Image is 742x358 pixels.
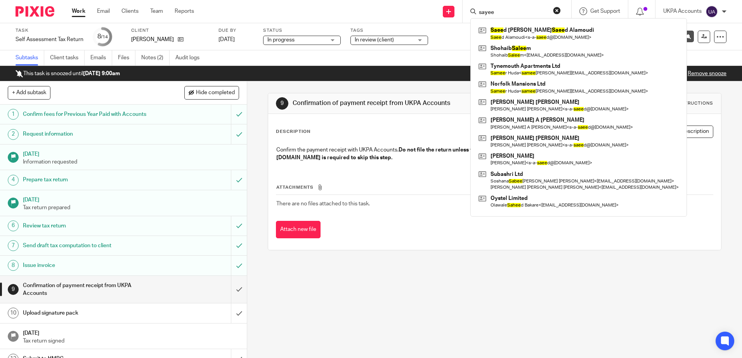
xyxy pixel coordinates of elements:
a: Client tasks [50,50,85,65]
h1: [DATE] [23,148,239,158]
h1: Review tax return [23,220,156,232]
span: Get Support [590,9,620,14]
h1: Upload signature pack [23,307,156,319]
div: 6 [8,220,19,231]
label: Due by [218,28,253,34]
div: 7 [8,240,19,251]
button: Clear [553,7,561,14]
p: Tax return prepared [23,204,239,212]
a: Work [72,7,85,15]
span: In progress [267,37,295,43]
label: Tags [350,28,428,34]
button: + Add subtask [8,86,50,99]
span: In review (client) [355,37,394,43]
a: Remove snooze [688,71,726,76]
div: 4 [8,175,19,186]
p: Confirm the payment receipt with UKPA Accounts. [276,146,713,162]
h1: Confirmation of payment receipt from UKPA Accounts [23,280,156,299]
h1: [DATE] [23,194,239,204]
h1: Prepare tax return [23,174,156,186]
h1: Confirm fees for Previous Year Paid with Accounts [23,108,156,120]
div: 10 [8,308,19,318]
p: Tax return signed [23,337,239,345]
p: Description [276,129,310,135]
h1: Send draft tax computation to client [23,240,156,251]
a: Email [97,7,110,15]
a: Subtasks [16,50,44,65]
label: Task [16,28,83,34]
p: Information requested [23,158,239,166]
button: Attach new file [276,221,321,238]
div: 8 [8,260,19,271]
img: svg%3E [706,5,718,18]
div: Self Assessment Tax Return [16,36,83,43]
a: Notes (2) [141,50,170,65]
span: [DATE] [218,37,235,42]
b: [DATE] 9:00am [83,71,120,76]
div: 9 [8,284,19,295]
h1: Request information [23,128,156,140]
a: Team [150,7,163,15]
p: This task is snoozed until [16,70,120,77]
label: Status [263,28,341,34]
p: [PERSON_NAME] [131,36,174,43]
h1: Confirmation of payment receipt from UKPA Accounts [293,99,511,107]
button: Hide completed [184,86,239,99]
a: Audit logs [175,50,205,65]
label: Client [131,28,209,34]
div: 9 [276,97,288,110]
h1: Issue invoice [23,260,156,271]
a: Reports [175,7,194,15]
div: 8 [97,32,108,41]
input: Search [478,9,548,16]
a: Clients [121,7,139,15]
span: There are no files attached to this task. [276,201,370,207]
div: 1 [8,109,19,120]
h1: [DATE] [23,327,239,337]
a: Emails [90,50,112,65]
p: UKPA Accounts [663,7,702,15]
span: Hide completed [196,90,235,96]
div: 2 [8,129,19,140]
strong: Do not file the return unless the payment has been received. [399,147,551,153]
a: Files [118,50,135,65]
img: Pixie [16,6,54,17]
span: Attachments [276,185,314,189]
div: Instructions [676,100,713,107]
small: /14 [101,35,108,39]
